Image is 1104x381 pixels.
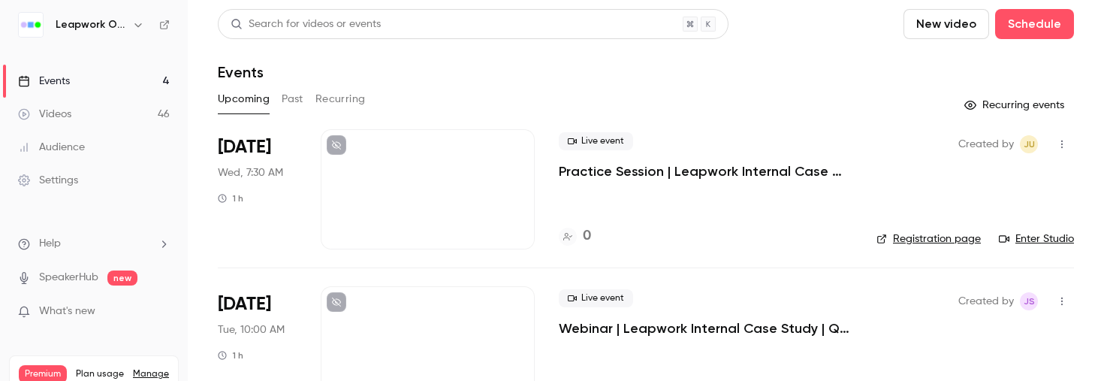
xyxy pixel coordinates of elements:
div: Videos [18,107,71,122]
span: Created by [958,135,1014,153]
a: Practice Session | Leapwork Internal Case Study | Q3 2025 [559,162,852,180]
div: Audience [18,140,85,155]
span: [DATE] [218,135,271,159]
button: Upcoming [218,87,270,111]
div: Events [18,74,70,89]
a: Enter Studio [999,231,1074,246]
a: Manage [133,368,169,380]
img: Leapwork Online Event [19,13,43,37]
button: Recurring events [958,93,1074,117]
h6: Leapwork Online Event [56,17,126,32]
iframe: Noticeable Trigger [152,305,170,319]
span: new [107,271,137,286]
span: What's new [39,304,95,319]
span: Live event [559,132,633,150]
a: 0 [559,226,591,246]
div: Search for videos or events [231,17,381,32]
div: 1 h [218,192,243,204]
a: Webinar | Leapwork Internal Case Study | Q3 2025 [559,319,852,337]
span: JS [1024,292,1035,310]
button: New video [903,9,989,39]
button: Recurring [315,87,366,111]
a: SpeakerHub [39,270,98,286]
h1: Events [218,63,264,81]
span: Janel Urena [1020,135,1038,153]
span: Created by [958,292,1014,310]
span: Plan usage [76,368,124,380]
span: [DATE] [218,292,271,316]
span: Jaynesh Singh [1020,292,1038,310]
div: Aug 13 Wed, 7:30 AM (America/New York) [218,129,297,249]
span: Live event [559,289,633,307]
div: 1 h [218,349,243,361]
li: help-dropdown-opener [18,236,170,252]
span: Tue, 10:00 AM [218,322,285,337]
h4: 0 [583,226,591,246]
span: Help [39,236,61,252]
span: Wed, 7:30 AM [218,165,283,180]
span: JU [1024,135,1035,153]
div: Settings [18,173,78,188]
button: Schedule [995,9,1074,39]
a: Registration page [876,231,981,246]
button: Past [282,87,303,111]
